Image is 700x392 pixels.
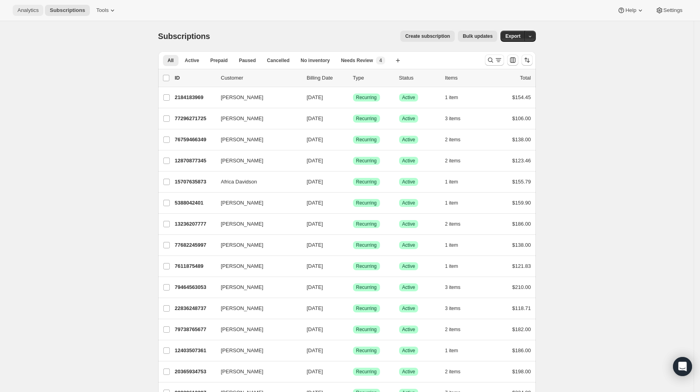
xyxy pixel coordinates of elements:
button: Tools [91,5,121,16]
span: [PERSON_NAME] [221,347,264,355]
span: Recurring [356,137,377,143]
span: 2 items [445,326,461,333]
button: Analytics [13,5,43,16]
button: 2 items [445,366,469,377]
span: All [168,57,174,64]
span: [DATE] [307,221,323,227]
span: $198.00 [512,369,531,374]
button: [PERSON_NAME] [216,197,296,209]
span: 2 items [445,137,461,143]
span: 1 item [445,200,458,206]
div: 2184183969[PERSON_NAME][DATE]SuccessRecurringSuccessActive1 item$154.45 [175,92,531,103]
span: [DATE] [307,242,323,248]
span: Help [625,7,636,14]
div: 7611875489[PERSON_NAME][DATE]SuccessRecurringSuccessActive1 item$121.83 [175,261,531,272]
span: Recurring [356,115,377,122]
span: Recurring [356,94,377,101]
button: 2 items [445,324,469,335]
span: $138.00 [512,242,531,248]
span: [PERSON_NAME] [221,241,264,249]
button: Sort the results [522,55,533,66]
button: Africa Davidson [216,176,296,188]
div: 79738765677[PERSON_NAME][DATE]SuccessRecurringSuccessActive2 items$182.00 [175,324,531,335]
span: [PERSON_NAME] [221,94,264,101]
span: Recurring [356,158,377,164]
span: Active [402,137,415,143]
span: 1 item [445,179,458,185]
button: Search and filter results [485,55,504,66]
button: Customize table column order and visibility [507,55,518,66]
p: 15707635873 [175,178,215,186]
span: [PERSON_NAME] [221,157,264,165]
button: 1 item [445,176,467,187]
button: 3 items [445,282,469,293]
span: [PERSON_NAME] [221,326,264,333]
span: [DATE] [307,347,323,353]
span: Recurring [356,242,377,248]
button: [PERSON_NAME] [216,91,296,104]
span: $210.00 [512,284,531,290]
button: 1 item [445,345,467,356]
button: 1 item [445,92,467,103]
button: Export [500,31,525,42]
span: Active [402,242,415,248]
p: 13236207777 [175,220,215,228]
span: Active [402,200,415,206]
div: Type [353,74,393,82]
div: 20365934753[PERSON_NAME][DATE]SuccessRecurringSuccessActive2 items$198.00 [175,366,531,377]
div: 77682245997[PERSON_NAME][DATE]SuccessRecurringSuccessActive1 item$138.00 [175,240,531,251]
span: [DATE] [307,158,323,164]
span: Paused [239,57,256,64]
span: [DATE] [307,200,323,206]
span: Active [402,221,415,227]
button: Create new view [392,55,404,66]
button: Bulk updates [458,31,497,42]
span: 3 items [445,115,461,122]
button: 3 items [445,303,469,314]
span: [DATE] [307,94,323,100]
span: Export [505,33,520,39]
button: 2 items [445,134,469,145]
button: [PERSON_NAME] [216,154,296,167]
p: 12403507361 [175,347,215,355]
span: Recurring [356,305,377,312]
button: 3 items [445,113,469,124]
p: 76759466349 [175,136,215,144]
div: 13236207777[PERSON_NAME][DATE]SuccessRecurringSuccessActive2 items$186.00 [175,218,531,230]
span: Recurring [356,284,377,291]
div: 12403507361[PERSON_NAME][DATE]SuccessRecurringSuccessActive1 item$186.00 [175,345,531,356]
span: Active [402,158,415,164]
button: [PERSON_NAME] [216,323,296,336]
div: IDCustomerBilling DateTypeStatusItemsTotal [175,74,531,82]
span: Needs Review [341,57,373,64]
span: [DATE] [307,115,323,121]
span: No inventory [301,57,330,64]
span: [PERSON_NAME] [221,304,264,312]
div: Open Intercom Messenger [673,357,692,376]
p: 79464563053 [175,283,215,291]
p: 77682245997 [175,241,215,249]
button: Create subscription [400,31,455,42]
span: $118.71 [512,305,531,311]
span: [DATE] [307,284,323,290]
span: Active [402,284,415,291]
div: 77296271725[PERSON_NAME][DATE]SuccessRecurringSuccessActive3 items$106.00 [175,113,531,124]
span: Recurring [356,221,377,227]
p: Total [520,74,531,82]
span: $186.00 [512,347,531,353]
button: Subscriptions [45,5,90,16]
p: ID [175,74,215,82]
span: 2 items [445,221,461,227]
button: [PERSON_NAME] [216,365,296,378]
span: Subscriptions [50,7,85,14]
span: [PERSON_NAME] [221,283,264,291]
span: Recurring [356,369,377,375]
span: [PERSON_NAME] [221,199,264,207]
span: Recurring [356,326,377,333]
button: Settings [651,5,687,16]
div: 15707635873Africa Davidson[DATE]SuccessRecurringSuccessActive1 item$155.79 [175,176,531,187]
span: Active [402,179,415,185]
p: Status [399,74,439,82]
span: [PERSON_NAME] [221,115,264,123]
span: [DATE] [307,326,323,332]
